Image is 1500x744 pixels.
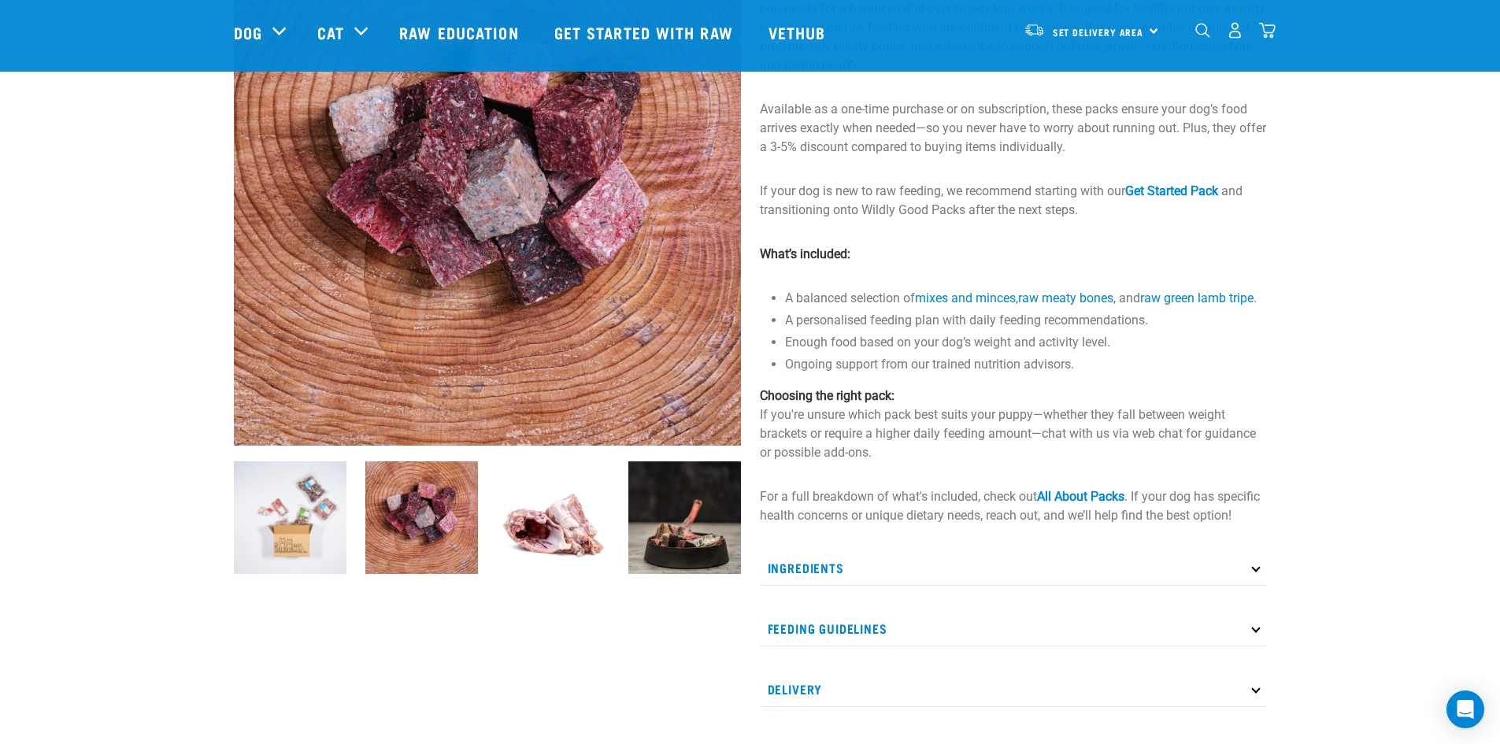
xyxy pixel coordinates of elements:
[760,387,1267,462] p: If you're unsure which pack best suits your puppy—whether they fall between weight brackets or re...
[760,550,1267,586] p: Ingredients
[785,311,1267,330] li: A personalised feeding plan with daily feeding recommendations.
[1195,23,1210,38] img: home-icon-1@2x.png
[760,246,850,261] strong: What’s included:
[317,20,344,44] a: Cat
[1125,183,1218,198] a: Get Started Pack
[1053,29,1144,35] span: Set Delivery Area
[760,611,1267,646] p: Feeding Guidelines
[1024,23,1045,37] img: van-moving.png
[785,289,1267,308] li: A balanced selection of , , and .
[1037,489,1124,504] a: All About Packs
[383,1,538,64] a: Raw Education
[785,355,1267,374] li: Ongoing support from our trained nutrition advisors.
[760,100,1267,157] p: Available as a one-time purchase or on subscription, these packs ensure your dog’s food arrives e...
[365,461,478,574] img: Assortment Of Different Mixed Meat Cubes
[753,1,846,64] a: Vethub
[1446,690,1484,728] div: Open Intercom Messenger
[760,672,1267,707] p: Delivery
[1227,22,1243,39] img: user.png
[760,388,894,403] strong: Choosing the right pack:
[234,20,262,44] a: Dog
[628,461,741,574] img: Assortment Of Ingredients Including, Wallaby Shoulder, Pilchards And Tripe Meat In Metal Pet Bowl
[915,291,1016,305] a: mixes and minces
[1140,291,1254,305] a: raw green lamb tripe
[760,487,1267,525] p: For a full breakdown of what's included, check out . If your dog has specific health concerns or ...
[760,182,1267,220] p: If your dog is new to raw feeding, we recommend starting with our and transitioning onto Wildly G...
[497,461,609,574] img: 1236 Chicken Frame Turks 01
[1018,291,1113,305] a: raw meaty bones
[234,461,346,574] img: Puppy 0 2sec
[539,1,753,64] a: Get started with Raw
[785,333,1267,352] li: Enough food based on your dog’s weight and activity level.
[1259,22,1276,39] img: home-icon@2x.png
